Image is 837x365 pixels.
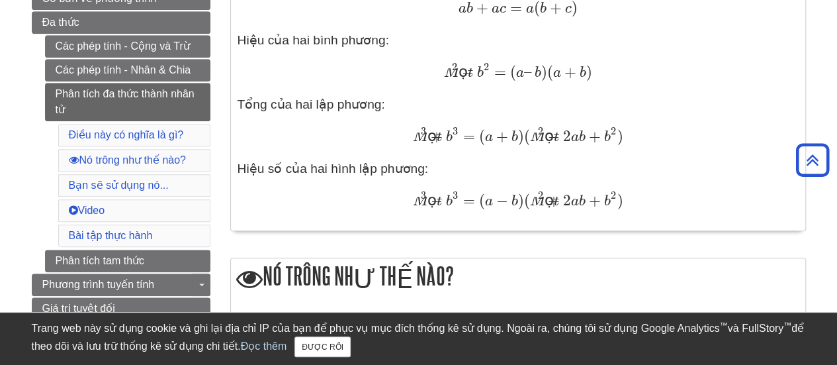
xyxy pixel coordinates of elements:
[56,40,190,52] font: Các phép tính - Cộng và Trừ
[421,189,426,201] font: 3
[446,194,453,209] font: b
[56,255,145,266] font: Phân tích tam thức
[485,194,493,209] font: a
[32,297,210,320] a: Giá trị tuyệt đối
[541,63,547,81] font: )
[302,342,343,352] font: ĐƯỢC RỒI
[500,1,506,16] font: c
[45,83,210,121] a: Phân tích đa thức thành nhân tử
[79,154,186,166] font: Nó trông như thế nào?
[728,323,783,334] font: và FullStory
[421,125,426,137] font: 3
[524,191,530,209] font: (
[452,60,457,73] font: 2
[453,189,458,201] font: 3
[238,33,389,47] font: Hiệu của hai bình phương:
[32,274,210,296] a: Phương trình tuyến tính
[538,125,543,137] font: 2
[463,127,475,145] font: =
[617,127,623,145] font: )
[579,130,586,144] font: b
[604,194,611,209] font: b
[579,194,586,209] font: b
[524,63,532,81] font: –
[494,63,506,81] font: =
[511,194,518,209] font: b
[238,162,429,176] font: Hiệu số của hai hình lập phương:
[462,63,474,81] font: −
[524,127,530,145] font: (
[241,340,287,352] a: Đọc thêm
[571,194,579,209] font: a
[530,130,559,144] font: Một
[518,191,524,209] font: )
[530,194,559,209] font: Một
[45,250,210,272] a: Phân tích tam thức
[56,88,195,115] font: Phân tích đa thức thành nhân tử
[518,127,524,145] font: )
[45,35,210,58] a: Các phép tính - Cộng và Trừ
[563,127,571,145] font: 2
[547,63,553,81] font: (
[589,191,601,209] font: +
[565,1,572,16] font: c
[32,323,804,352] font: để theo dõi và lưu trữ thống kê sử dụng chi tiết.
[412,194,441,209] font: Một
[263,262,454,289] font: Nó trông như thế nào?
[412,130,441,144] font: Một
[604,130,611,144] font: b
[791,151,834,169] a: Trở lại đầu trang
[511,130,518,144] font: b
[586,63,592,81] font: )
[540,1,547,16] font: b
[42,279,155,290] font: Phương trình tuyến tính
[466,1,472,16] font: b
[526,1,534,16] font: a
[446,130,453,144] font: b
[69,230,153,241] a: Bài tập thực hành
[535,66,541,80] font: b
[479,127,485,145] font: (
[548,191,560,209] font: +
[477,66,484,80] font: b
[548,127,560,145] font: −
[56,64,191,76] font: Các phép tính - Nhân & Chia
[484,60,489,73] font: 2
[496,127,508,145] font: +
[553,66,561,80] font: a
[294,337,351,357] button: Đóng
[453,125,458,137] font: 3
[69,154,186,166] a: Nó trông như thế nào?
[458,1,466,16] font: a
[69,129,184,140] a: Điều này có nghĩa là gì?
[492,1,500,16] font: a
[720,321,728,330] font: ™
[32,323,720,334] font: Trang web này sử dụng cookie và ghi lại địa chỉ IP của bạn để phục vụ mục đích thống kê sử dụng. ...
[485,130,493,144] font: a
[42,17,79,28] font: Đa thức
[479,191,485,209] font: (
[431,191,443,209] font: −
[69,180,169,191] a: Bạn sẽ sử dụng nó...
[564,63,576,81] font: +
[538,189,543,201] font: 2
[496,191,508,209] font: −
[431,127,443,145] font: +
[571,130,579,144] font: a
[510,63,516,81] font: (
[563,191,571,209] font: 2
[238,97,385,111] font: Tổng của hai lập phương:
[463,191,475,209] font: =
[516,66,524,80] font: a
[611,189,616,201] font: 2
[589,127,601,145] font: +
[443,66,472,80] font: Một
[32,11,210,34] a: Đa thức
[783,321,791,330] font: ™
[580,66,586,80] font: b
[611,125,616,137] font: 2
[42,303,115,314] font: Giá trị tuyệt đối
